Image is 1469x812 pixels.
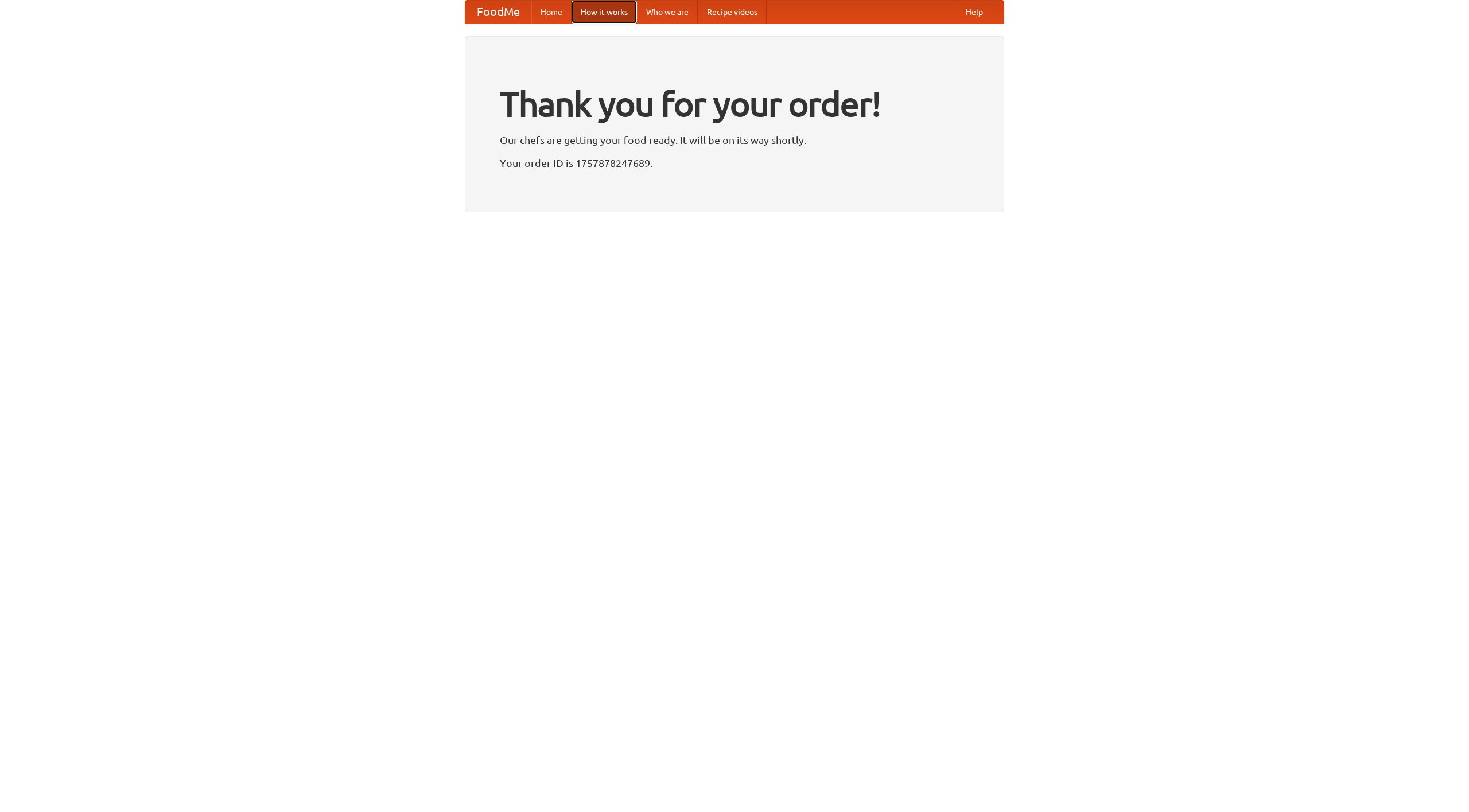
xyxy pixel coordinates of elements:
[500,131,969,149] p: Our chefs are getting your food ready. It will be on its way shortly.
[637,1,698,24] a: Who we are
[572,1,637,24] a: How it works
[465,1,531,24] a: FoodMe
[698,1,767,24] a: Recipe videos
[500,76,969,131] h1: Thank you for your order!
[957,1,992,24] a: Help
[531,1,572,24] a: Home
[500,154,969,172] p: Your order ID is 1757878247689.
